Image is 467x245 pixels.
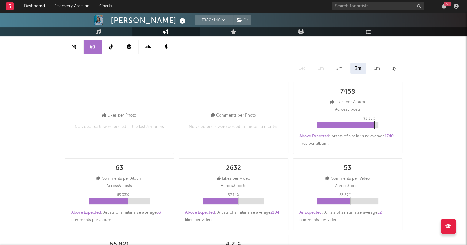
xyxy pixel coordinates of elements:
input: Search for artists [332,2,424,10]
div: 14d [294,63,310,74]
div: 99 + [444,2,451,6]
div: Likes per Video [217,175,250,182]
div: 1m [313,63,329,74]
div: : Artists of similar size average likes per video . [185,209,282,224]
p: 93.33 % [363,115,376,122]
span: 2104 [270,211,279,215]
p: Across 5 posts [335,106,360,113]
p: No video posts were posted in the last 3 months [75,123,164,131]
div: Comments per Album [96,175,142,182]
button: Tracking [195,15,233,25]
span: Above Expected [71,211,101,215]
span: As Expected [299,211,322,215]
div: Likes per Photo [102,112,136,119]
span: 33 [157,211,161,215]
p: 57.14 % [228,191,239,199]
div: 3m [350,63,366,74]
div: 1y [388,63,401,74]
div: 53 [344,165,351,172]
p: Across 5 posts [107,182,132,190]
div: -- [116,101,123,109]
div: 2632 [226,165,241,172]
div: [PERSON_NAME] [111,15,187,25]
div: 63 [115,165,123,172]
span: 52 [377,211,382,215]
p: No video posts were posted in the last 3 months [189,123,278,131]
p: Across 3 posts [221,182,246,190]
span: Above Expected [185,211,215,215]
div: 7458 [340,88,355,96]
div: : Artists of similar size average comments per album . [71,209,168,224]
button: (1) [233,15,251,25]
div: 2m [332,63,347,74]
span: ( 1 ) [233,15,251,25]
div: Comments per Video [325,175,370,182]
p: 53.57 % [339,191,351,199]
div: : Artists of similar size average likes per album . [299,133,396,147]
span: Above Expected [299,134,329,138]
div: Comments per Photo [211,112,256,119]
div: : Artists of similar size average comments per video . [299,209,396,224]
div: 6m [369,63,385,74]
p: 63.33 % [117,191,129,199]
div: Likes per Album [330,99,365,106]
div: -- [230,101,236,109]
p: Across 3 posts [335,182,360,190]
span: 1740 [385,134,394,138]
button: 99+ [442,4,446,9]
